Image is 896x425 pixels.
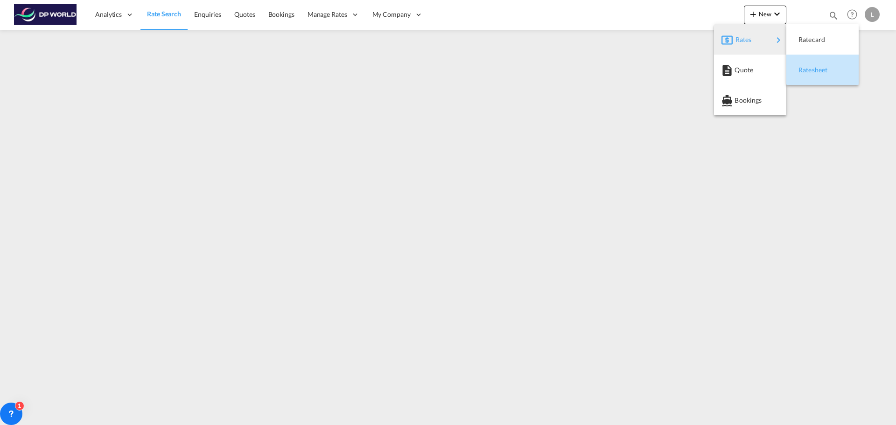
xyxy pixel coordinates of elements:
button: Quote [714,55,786,85]
span: Bookings [735,91,745,110]
span: Quote [735,61,745,79]
div: Quote [721,58,779,82]
span: Rates [735,30,747,49]
div: Ratecard [794,28,851,51]
div: Bookings [721,89,779,112]
span: Ratesheet [798,61,809,79]
md-icon: icon-chevron-right [773,35,784,46]
button: Bookings [714,85,786,115]
span: Ratecard [798,30,809,49]
div: Ratesheet [794,58,851,82]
